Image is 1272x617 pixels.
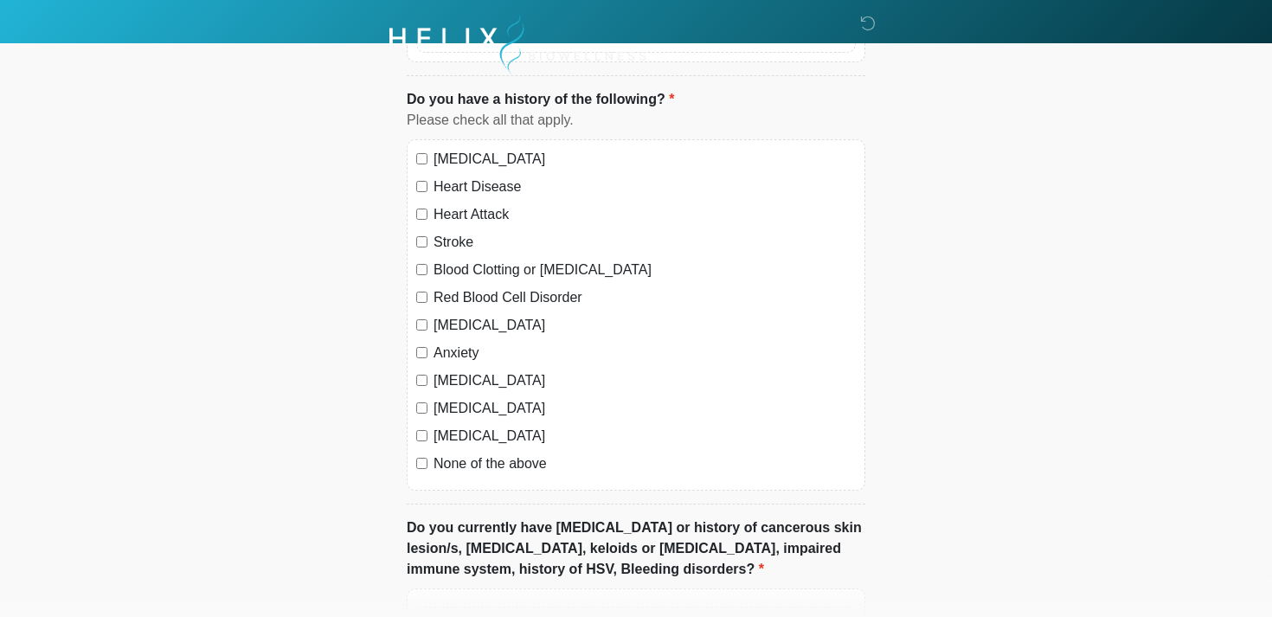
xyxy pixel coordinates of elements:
[434,398,856,419] label: [MEDICAL_DATA]
[389,13,646,74] img: Helix Biowellness Logo
[416,153,427,164] input: [MEDICAL_DATA]
[434,370,856,391] label: [MEDICAL_DATA]
[416,264,427,275] input: Blood Clotting or [MEDICAL_DATA]
[416,292,427,303] input: Red Blood Cell Disorder
[416,209,427,220] input: Heart Attack
[416,430,427,441] input: [MEDICAL_DATA]
[407,517,865,580] label: Do you currently have [MEDICAL_DATA] or history of cancerous skin lesion/s, [MEDICAL_DATA], keloi...
[434,177,856,197] label: Heart Disease
[416,347,427,358] input: Anxiety
[407,89,674,110] label: Do you have a history of the following?
[434,343,856,363] label: Anxiety
[416,181,427,192] input: Heart Disease
[416,375,427,386] input: [MEDICAL_DATA]
[434,287,856,308] label: Red Blood Cell Disorder
[416,402,427,414] input: [MEDICAL_DATA]
[434,149,856,170] label: [MEDICAL_DATA]
[407,110,865,131] div: Please check all that apply.
[416,319,427,331] input: [MEDICAL_DATA]
[434,453,856,474] label: None of the above
[434,232,856,253] label: Stroke
[416,458,427,469] input: None of the above
[416,236,427,247] input: Stroke
[434,260,856,280] label: Blood Clotting or [MEDICAL_DATA]
[434,426,856,447] label: [MEDICAL_DATA]
[434,315,856,336] label: [MEDICAL_DATA]
[434,204,856,225] label: Heart Attack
